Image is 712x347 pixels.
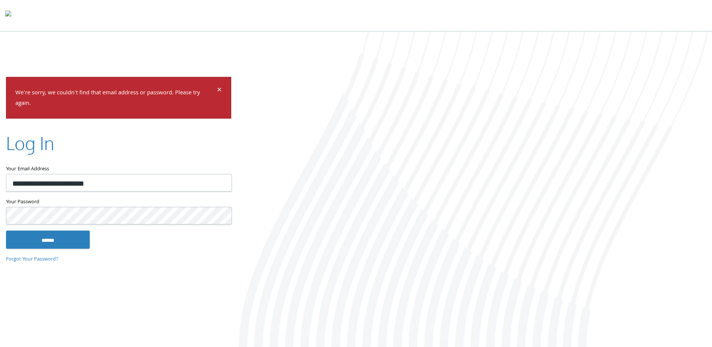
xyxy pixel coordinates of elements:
[15,88,216,109] p: We're sorry, we couldn't find that email address or password. Please try again.
[217,83,222,98] span: ×
[5,8,11,23] img: todyl-logo-dark.svg
[6,198,231,207] label: Your Password
[6,255,58,263] a: Forgot Your Password?
[217,86,222,95] button: Dismiss alert
[6,131,54,156] h2: Log In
